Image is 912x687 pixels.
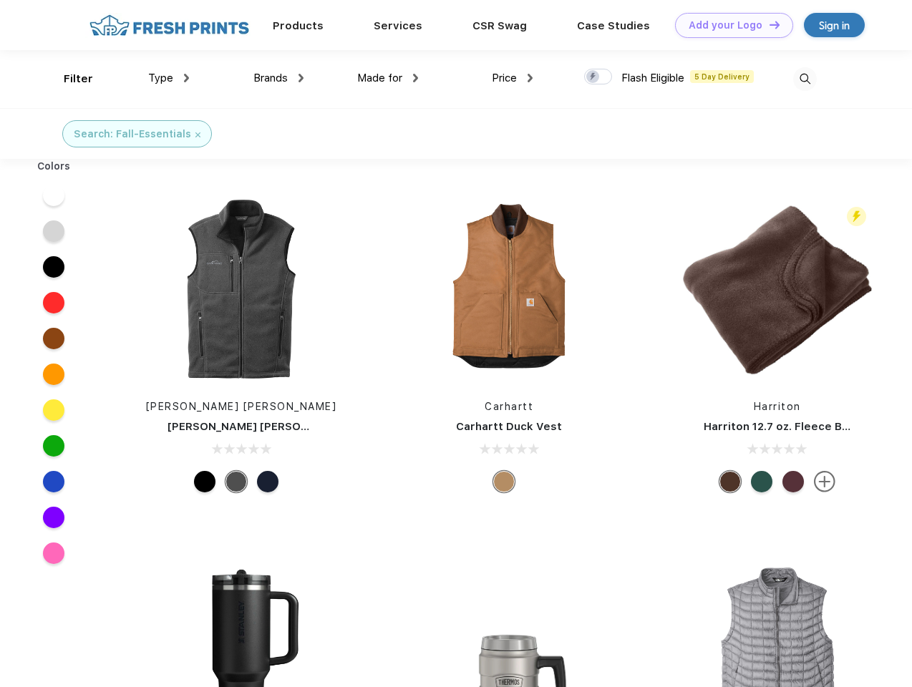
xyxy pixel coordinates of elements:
a: Harriton [754,401,801,412]
span: Flash Eligible [621,72,684,84]
span: Made for [357,72,402,84]
div: Hunter [751,471,772,492]
a: Harriton 12.7 oz. Fleece Blanket [704,420,876,433]
div: Sign in [819,17,850,34]
a: Products [273,19,324,32]
img: func=resize&h=266 [146,195,336,385]
div: Add your Logo [689,19,762,31]
div: Carhartt Brown [493,471,515,492]
img: filter_cancel.svg [195,132,200,137]
span: Brands [253,72,288,84]
a: Carhartt Duck Vest [456,420,562,433]
img: dropdown.png [528,74,533,82]
span: Price [492,72,517,84]
span: 5 Day Delivery [690,70,754,83]
div: Cocoa [719,471,741,492]
img: DT [770,21,780,29]
a: [PERSON_NAME] [PERSON_NAME] [146,401,337,412]
img: dropdown.png [413,74,418,82]
img: dropdown.png [184,74,189,82]
span: Type [148,72,173,84]
img: func=resize&h=266 [414,195,604,385]
a: [PERSON_NAME] [PERSON_NAME] Fleece Vest [168,420,418,433]
a: Sign in [804,13,865,37]
div: Colors [26,159,82,174]
img: dropdown.png [299,74,304,82]
div: Burgundy [782,471,804,492]
img: fo%20logo%202.webp [85,13,253,38]
img: flash_active_toggle.svg [847,207,866,226]
img: desktop_search.svg [793,67,817,91]
div: Filter [64,71,93,87]
a: Carhartt [485,401,533,412]
img: more.svg [814,471,835,492]
div: Black [194,471,215,492]
div: River Blue Navy [257,471,278,492]
div: Search: Fall-Essentials [74,127,191,142]
img: func=resize&h=266 [682,195,873,385]
div: Grey Steel [225,471,247,492]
